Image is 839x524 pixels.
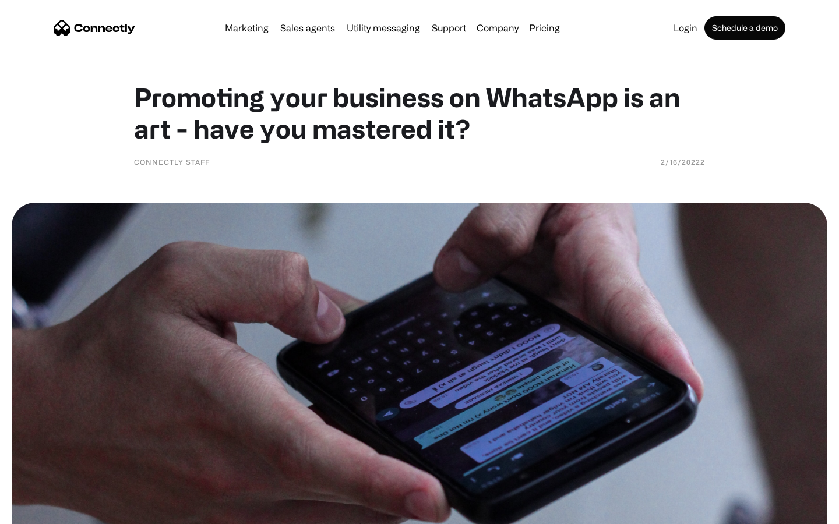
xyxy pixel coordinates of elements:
a: Login [669,23,702,33]
a: Marketing [220,23,273,33]
a: Utility messaging [342,23,425,33]
a: Sales agents [276,23,340,33]
a: Schedule a demo [704,16,785,40]
h1: Promoting your business on WhatsApp is an art - have you mastered it? [134,82,705,144]
div: Connectly Staff [134,156,210,168]
a: Pricing [524,23,565,33]
div: 2/16/20222 [661,156,705,168]
div: Company [477,20,519,36]
a: Support [427,23,471,33]
ul: Language list [23,504,70,520]
aside: Language selected: English [12,504,70,520]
